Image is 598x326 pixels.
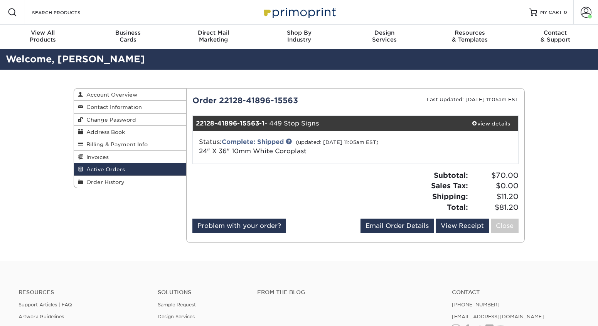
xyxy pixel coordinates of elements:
div: & Support [512,29,598,43]
a: Invoices [74,151,187,163]
span: Address Book [83,129,125,135]
a: Design Services [158,314,195,319]
a: Contact& Support [512,25,598,49]
span: Contact Information [83,104,142,110]
div: Cards [86,29,171,43]
span: Billing & Payment Info [83,141,148,147]
span: Account Overview [83,92,137,98]
a: Resources& Templates [427,25,513,49]
a: Shop ByIndustry [256,25,342,49]
strong: 22128-41896-15563-1 [196,120,264,127]
span: Design [342,29,427,36]
a: Email Order Details [360,219,434,233]
strong: Sales Tax: [431,181,468,190]
a: Billing & Payment Info [74,138,187,150]
span: $70.00 [470,170,519,181]
div: view details [464,120,518,127]
a: Address Book [74,126,187,138]
span: $81.20 [470,202,519,213]
a: Problem with your order? [192,219,286,233]
span: 0 [564,10,567,15]
a: Account Overview [74,89,187,101]
img: Primoprint [261,4,338,20]
a: Order History [74,176,187,188]
strong: Total: [447,203,468,211]
h4: Resources [19,289,146,296]
div: - 449 Stop Signs [193,116,464,131]
strong: Shipping: [432,192,468,201]
strong: Subtotal: [434,171,468,179]
span: Shop By [256,29,342,36]
span: Order History [83,179,125,185]
div: Services [342,29,427,43]
h4: Solutions [158,289,246,296]
a: [EMAIL_ADDRESS][DOMAIN_NAME] [452,314,544,319]
a: Sample Request [158,302,196,308]
a: Artwork Guidelines [19,314,64,319]
span: Change Password [83,117,136,123]
a: Close [491,219,519,233]
small: (updated: [DATE] 11:05am EST) [296,139,379,145]
a: Active Orders [74,163,187,176]
span: Business [86,29,171,36]
a: Contact [452,289,579,296]
span: Resources [427,29,513,36]
a: Direct MailMarketing [171,25,256,49]
a: Support Articles | FAQ [19,302,72,308]
div: Marketing [171,29,256,43]
span: Contact [512,29,598,36]
span: $11.20 [470,191,519,202]
span: MY CART [540,9,562,16]
small: Last Updated: [DATE] 11:05am EST [427,97,519,102]
a: BusinessCards [86,25,171,49]
div: & Templates [427,29,513,43]
div: Status: [193,137,409,156]
a: Contact Information [74,101,187,113]
span: Invoices [83,154,109,160]
div: Industry [256,29,342,43]
div: Order 22128-41896-15563 [187,95,355,106]
h4: From the Blog [257,289,431,296]
a: Complete: Shipped [222,138,284,145]
span: Direct Mail [171,29,256,36]
a: view details [464,116,518,131]
span: $0.00 [470,181,519,191]
a: 24" X 36" 10mm White Coroplast [199,147,307,155]
span: Active Orders [83,166,125,172]
a: Change Password [74,114,187,126]
a: [PHONE_NUMBER] [452,302,500,308]
input: SEARCH PRODUCTS..... [31,8,106,17]
a: DesignServices [342,25,427,49]
a: View Receipt [436,219,489,233]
